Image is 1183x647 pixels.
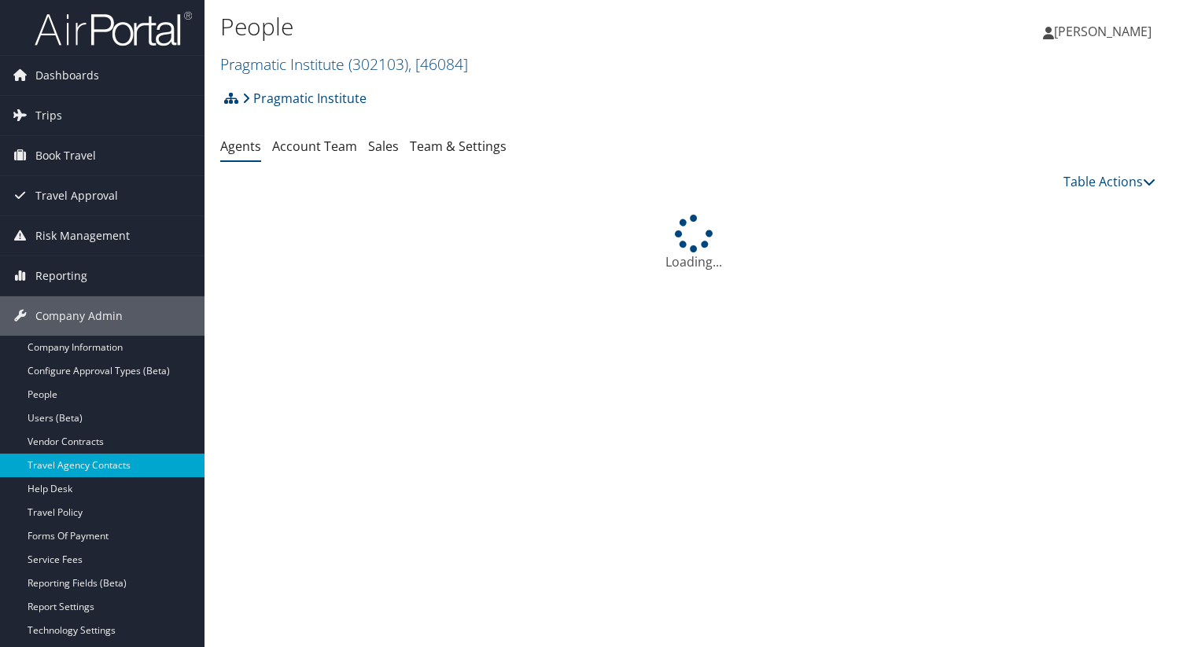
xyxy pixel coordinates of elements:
span: Reporting [35,256,87,296]
a: Agents [220,138,261,155]
span: ( 302103 ) [348,53,408,75]
a: Team & Settings [410,138,507,155]
span: [PERSON_NAME] [1054,23,1152,40]
img: airportal-logo.png [35,10,192,47]
span: Book Travel [35,136,96,175]
span: Dashboards [35,56,99,95]
a: Table Actions [1063,173,1155,190]
a: Pragmatic Institute [242,83,367,114]
a: Sales [368,138,399,155]
span: Trips [35,96,62,135]
span: Risk Management [35,216,130,255]
h1: People [220,10,852,43]
span: Company Admin [35,296,123,336]
a: Account Team [272,138,357,155]
div: Loading... [220,215,1167,271]
a: [PERSON_NAME] [1043,8,1167,55]
a: Pragmatic Institute [220,53,468,75]
span: , [ 46084 ] [408,53,468,75]
span: Travel Approval [35,176,118,215]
